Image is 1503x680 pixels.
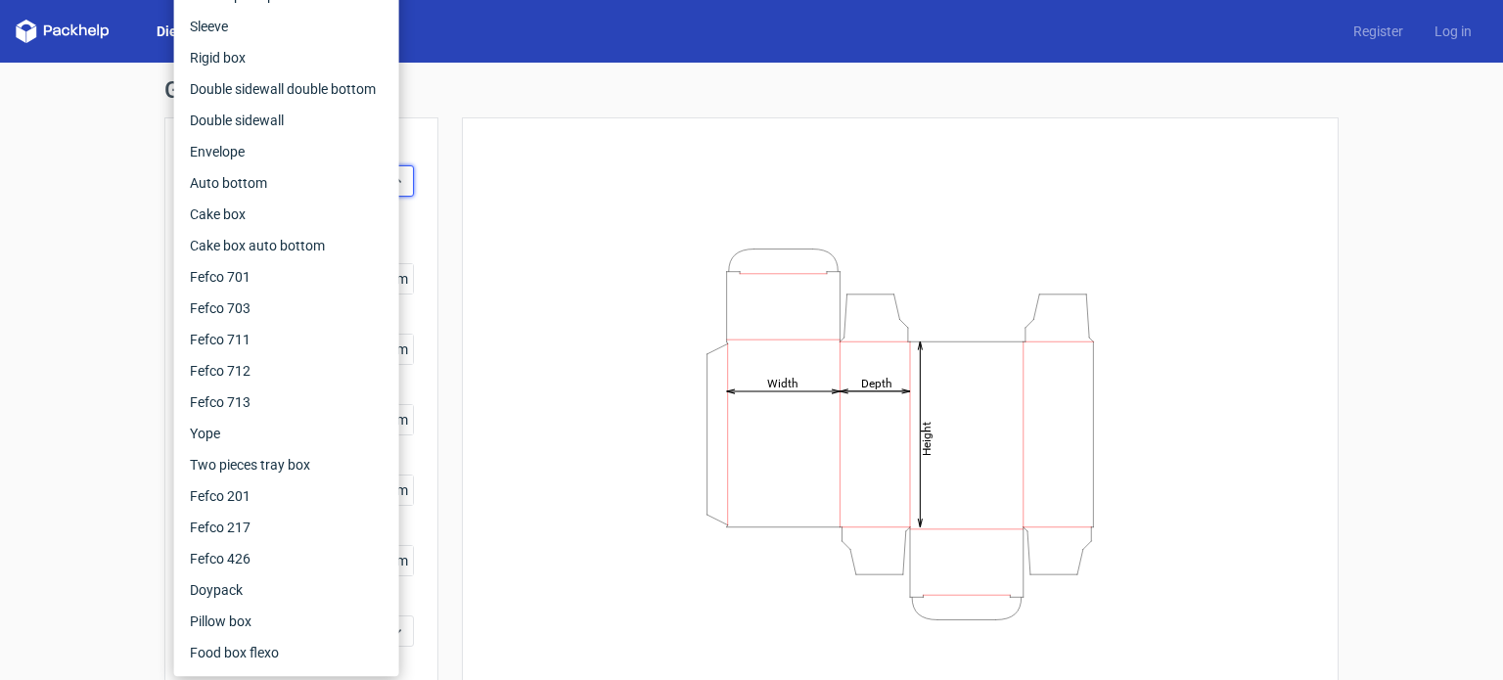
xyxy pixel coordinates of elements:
div: Fefco 201 [182,480,391,512]
div: Fefco 426 [182,543,391,574]
div: Rigid box [182,42,391,73]
div: Auto bottom [182,167,391,199]
a: Dielines [141,22,223,41]
a: Log in [1419,22,1487,41]
div: Cake box [182,199,391,230]
div: Two pieces tray box [182,449,391,480]
tspan: Height [920,421,934,455]
div: Fefco 701 [182,261,391,293]
div: Yope [182,418,391,449]
div: Envelope [182,136,391,167]
tspan: Depth [861,376,892,389]
div: Double sidewall [182,105,391,136]
a: Register [1338,22,1419,41]
div: Fefco 703 [182,293,391,324]
div: Sleeve [182,11,391,42]
div: Cake box auto bottom [182,230,391,261]
h1: Generate new dieline [164,78,1339,102]
div: Pillow box [182,606,391,637]
div: Food box flexo [182,637,391,668]
div: Double sidewall double bottom [182,73,391,105]
div: Fefco 711 [182,324,391,355]
div: Fefco 713 [182,386,391,418]
div: Doypack [182,574,391,606]
div: Fefco 217 [182,512,391,543]
tspan: Width [767,376,798,389]
div: Fefco 712 [182,355,391,386]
